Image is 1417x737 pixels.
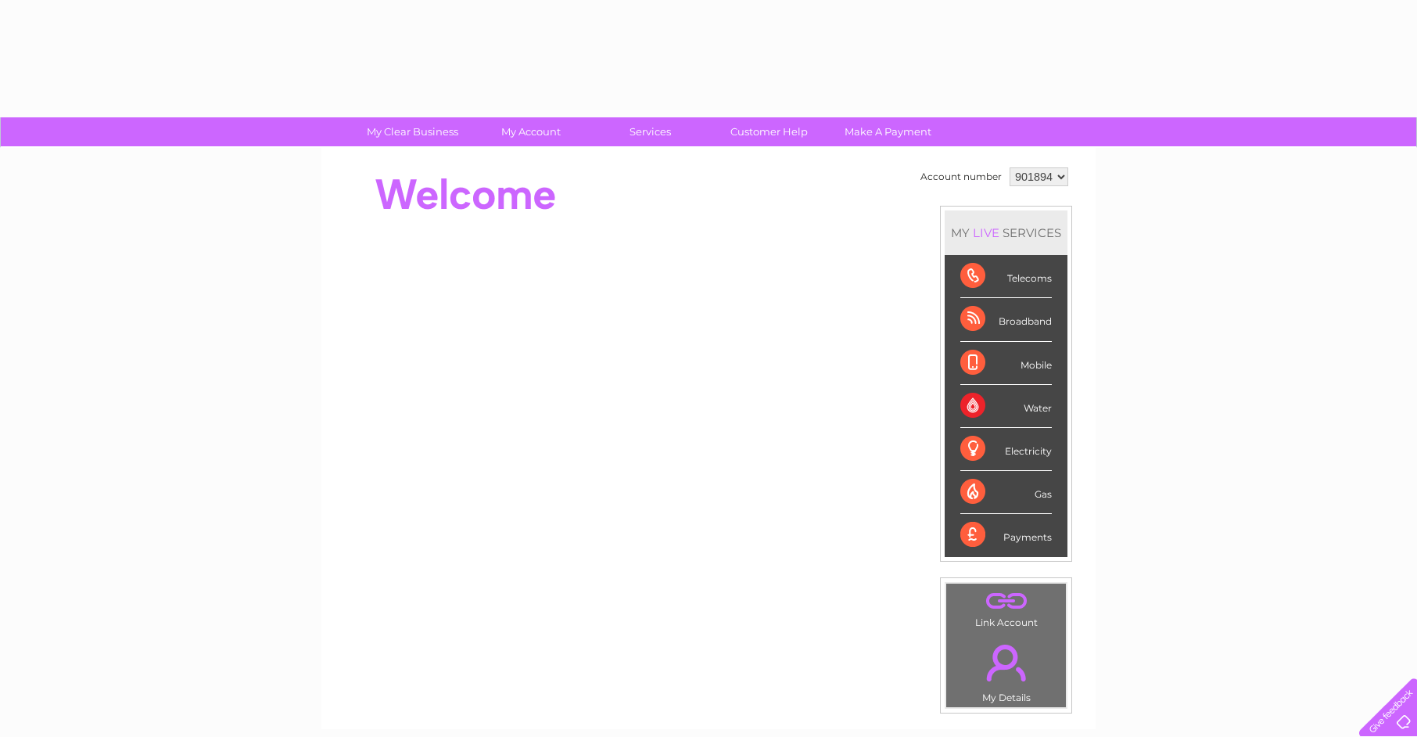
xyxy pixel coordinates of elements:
[970,225,1003,240] div: LIVE
[823,117,952,146] a: Make A Payment
[960,298,1052,341] div: Broadband
[945,210,1067,255] div: MY SERVICES
[960,255,1052,298] div: Telecoms
[917,164,1006,190] td: Account number
[945,631,1067,708] td: My Details
[960,385,1052,428] div: Water
[586,117,715,146] a: Services
[950,588,1062,615] a: .
[960,342,1052,385] div: Mobile
[945,583,1067,632] td: Link Account
[960,428,1052,471] div: Electricity
[348,117,477,146] a: My Clear Business
[960,471,1052,514] div: Gas
[467,117,596,146] a: My Account
[950,635,1062,690] a: .
[705,117,834,146] a: Customer Help
[960,514,1052,556] div: Payments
